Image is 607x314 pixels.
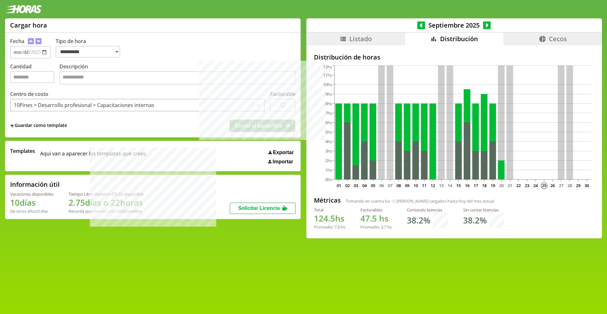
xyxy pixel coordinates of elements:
[273,159,293,165] span: Importar
[439,183,444,188] text: 13
[465,183,469,188] text: 16
[273,150,294,155] span: Exportar
[346,198,495,204] span: Tomando en cuenta los [PERSON_NAME] cargados hasta hoy del mes actual.
[542,183,546,188] text: 25
[325,139,332,144] tspan: 4hs
[491,183,495,188] text: 19
[314,213,335,224] span: 124.5
[525,183,529,188] text: 23
[473,183,478,188] text: 17
[345,183,349,188] text: 02
[314,207,345,213] div: Total
[56,38,125,59] label: Tipo de hora
[314,224,345,230] div: Promedio: hs
[323,64,332,70] tspan: 12hs
[414,183,418,188] text: 10
[325,148,332,154] tspan: 3hs
[508,183,512,188] text: 21
[379,183,384,188] text: 06
[422,183,426,188] text: 11
[407,215,430,226] h1: 38.2 %
[10,208,53,214] div: De otros años: 0 días
[516,183,521,188] text: 22
[360,213,392,224] h1: hs
[325,91,332,97] tspan: 9hs
[353,183,358,188] text: 03
[10,63,59,86] label: Cantidad
[325,158,332,163] tspan: 2hs
[550,183,555,188] text: 26
[325,101,332,106] tspan: 8hs
[325,167,332,173] tspan: 1hs
[456,183,461,188] text: 15
[405,183,409,188] text: 09
[567,183,572,188] text: 28
[334,224,340,230] span: 7.8
[360,213,377,224] span: 47.5
[360,207,392,213] div: Facturables
[314,196,341,204] h2: Métricas
[40,148,147,165] span: Aqui van a aparecer los templates que crees.
[463,215,487,226] h1: 38.2 %
[59,71,296,85] textarea: Descripción
[10,91,48,97] label: Centro de costo
[10,191,53,197] div: Vacaciones disponibles
[10,71,54,83] input: Cantidad
[325,129,332,135] tspan: 5hs
[10,122,14,129] span: +
[448,183,452,188] text: 14
[323,82,332,87] tspan: 10hs
[10,148,35,154] span: Templates
[314,53,594,61] h2: Distribución de horas
[59,63,296,86] label: Descripción
[463,207,504,213] div: Sin contar licencias
[336,183,341,188] text: 01
[325,110,332,116] tspan: 7hs
[585,183,589,188] text: 30
[69,208,144,214] div: Recordá que vencen a fin de
[267,149,296,156] button: Exportar
[407,207,448,213] div: Contando licencias
[122,208,142,214] b: Diciembre
[349,35,372,43] span: Listado
[10,180,60,189] h2: Información útil
[440,35,478,43] span: Distribución
[381,224,386,230] span: 3.7
[362,183,367,188] text: 04
[325,120,332,125] tspan: 6hs
[10,38,24,45] label: Fecha
[371,183,375,188] text: 05
[499,183,504,188] text: 20
[559,183,563,188] text: 27
[533,183,538,188] text: 24
[482,183,486,188] text: 18
[549,35,567,43] span: Cecos
[323,72,332,78] tspan: 11hs
[56,46,120,58] select: Tipo de hora
[576,183,580,188] text: 29
[10,197,53,208] h1: 10 días
[69,191,144,197] div: Tiempo Libre Optativo (TiLO) disponible
[360,224,392,230] div: Promedio: hs
[325,177,332,182] tspan: 0hs
[5,5,42,13] img: logotipo
[10,21,47,29] h1: Cargar hora
[425,21,483,29] span: Septiembre 2025
[396,183,401,188] text: 08
[238,205,280,211] span: Solicitar Licencia
[230,203,296,214] button: Solicitar Licencia
[270,91,296,97] label: Facturable
[314,213,345,224] h1: hs
[10,122,67,129] span: +Guardar como template
[391,198,395,204] span: 16
[431,183,435,188] text: 12
[69,197,144,208] h1: 2.75 días o 22 horas
[388,183,392,188] text: 07
[14,102,154,109] div: 10Pines > Desarrollo profesional > Capacitaciones internas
